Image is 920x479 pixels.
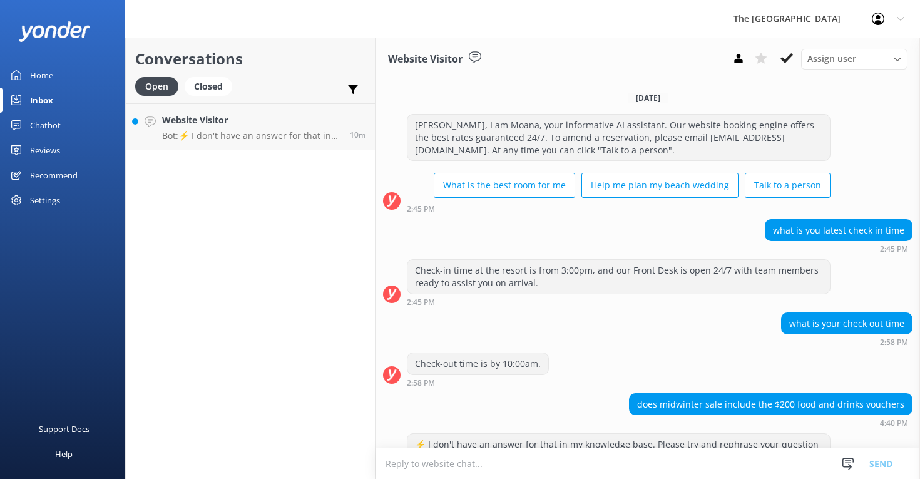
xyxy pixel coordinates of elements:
span: Assign user [807,52,856,66]
p: Bot: ⚡ I don't have an answer for that in my knowledge base. Please try and rephrase your questio... [162,130,340,142]
div: Help [55,441,73,466]
div: Inbox [30,88,53,113]
div: Aug 25 2025 10:40pm (UTC -10:00) Pacific/Honolulu [629,418,912,427]
div: [PERSON_NAME], I am Moana, your informative AI assistant. Our website booking engine offers the b... [407,115,830,160]
div: Settings [30,188,60,213]
div: Assign User [801,49,907,69]
div: what is your check out time [782,313,912,334]
div: Check-in time at the resort is from 3:00pm, and our Front Desk is open 24/7 with team members rea... [407,260,830,293]
div: Check-out time is by 10:00am. [407,353,548,374]
div: Support Docs [39,416,89,441]
strong: 2:45 PM [407,299,435,306]
strong: 4:40 PM [880,420,908,427]
span: Aug 26 2025 12:37am (UTC -10:00) Pacific/Honolulu [350,130,365,140]
div: ⚡ I don't have an answer for that in my knowledge base. Please try and rephrase your question or ... [407,434,830,467]
div: does midwinter sale include the $200 food and drinks vouchers [630,394,912,415]
img: yonder-white-logo.png [19,21,91,42]
div: Aug 25 2025 08:45pm (UTC -10:00) Pacific/Honolulu [765,244,912,253]
h4: Website Visitor [162,113,340,127]
div: Home [30,63,53,88]
div: Aug 25 2025 08:58pm (UTC -10:00) Pacific/Honolulu [407,378,549,387]
strong: 2:58 PM [880,339,908,346]
div: Reviews [30,138,60,163]
h3: Website Visitor [388,51,463,68]
button: Talk to a person [745,173,831,198]
strong: 2:58 PM [407,379,435,387]
a: Open [135,79,185,93]
button: What is the best room for me [434,173,575,198]
div: Aug 25 2025 08:45pm (UTC -10:00) Pacific/Honolulu [407,297,831,306]
div: Open [135,77,178,96]
strong: 2:45 PM [880,245,908,253]
div: Aug 25 2025 08:58pm (UTC -10:00) Pacific/Honolulu [781,337,912,346]
a: Closed [185,79,238,93]
div: Aug 25 2025 08:45pm (UTC -10:00) Pacific/Honolulu [407,204,831,213]
span: [DATE] [628,93,668,103]
h2: Conversations [135,47,365,71]
div: Closed [185,77,232,96]
div: what is you latest check in time [765,220,912,241]
strong: 2:45 PM [407,205,435,213]
div: Chatbot [30,113,61,138]
div: Recommend [30,163,78,188]
a: Website VisitorBot:⚡ I don't have an answer for that in my knowledge base. Please try and rephras... [126,103,375,150]
button: Help me plan my beach wedding [581,173,739,198]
